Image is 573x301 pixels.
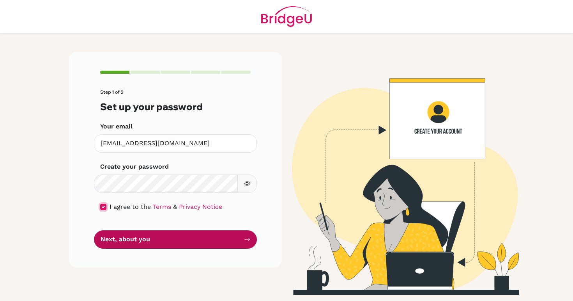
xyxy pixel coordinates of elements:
a: Terms [153,203,171,210]
h3: Set up your password [100,101,251,112]
input: Insert your email* [94,134,257,153]
span: I agree to the [110,203,151,210]
button: Next, about you [94,230,257,249]
label: Create your password [100,162,169,171]
span: Step 1 of 5 [100,89,123,95]
a: Privacy Notice [179,203,222,210]
span: & [173,203,177,210]
label: Your email [100,122,133,131]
